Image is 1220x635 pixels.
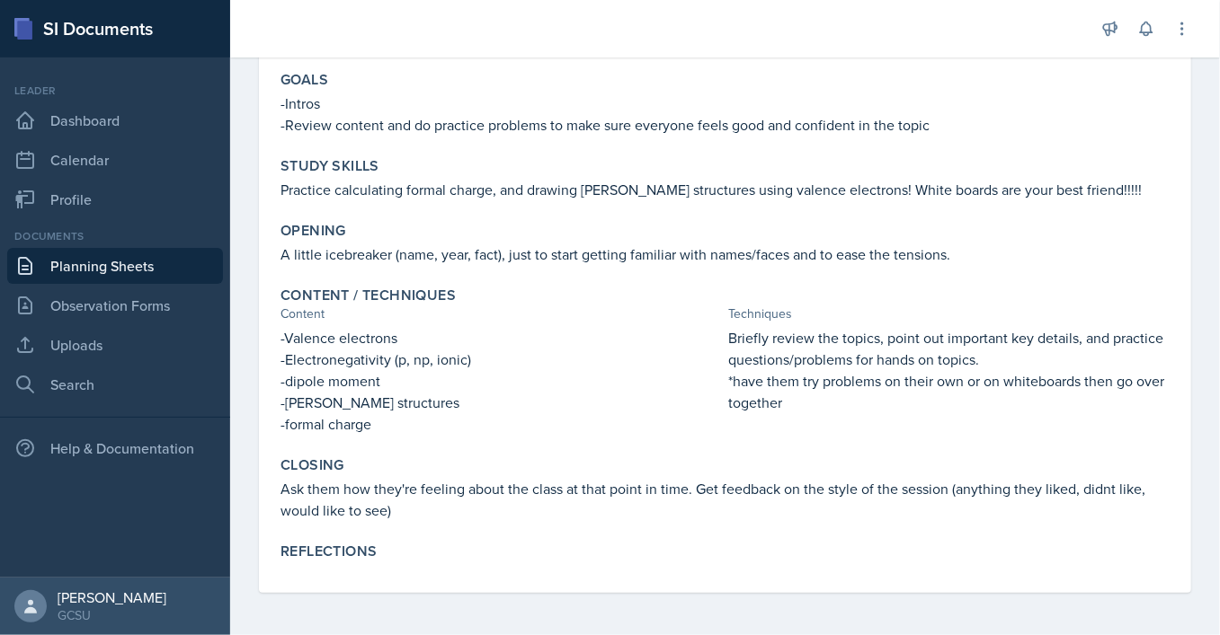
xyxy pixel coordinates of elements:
p: *have them try problems on their own or on whiteboards then go over together [729,370,1171,413]
label: Closing [281,456,344,474]
div: Leader [7,83,223,99]
div: Help & Documentation [7,430,223,466]
div: Techniques [729,304,1171,323]
a: Observation Forms [7,287,223,323]
p: Briefly review the topics, point out important key details, and practice questions/problems for h... [729,327,1171,370]
p: A little icebreaker (name, year, fact), just to start getting familiar with names/faces and to ea... [281,243,1170,265]
label: Study Skills [281,157,379,175]
a: Planning Sheets [7,248,223,284]
p: -dipole moment [281,370,722,392]
a: Calendar [7,142,223,178]
label: Content / Techniques [281,287,456,304]
p: -[PERSON_NAME] structures [281,392,722,413]
p: -Intros [281,93,1170,114]
p: Ask them how they're feeling about the class at that point in time. Get feedback on the style of ... [281,478,1170,521]
p: Practice calculating formal charge, and drawing [PERSON_NAME] structures using valence electrons!... [281,179,1170,200]
p: -Valence electrons [281,327,722,348]
label: Opening [281,222,346,240]
a: Uploads [7,327,223,363]
div: Content [281,304,722,323]
p: -formal charge [281,413,722,435]
p: -Review content and do practice problems to make sure everyone feels good and confident in the topic [281,114,1170,136]
a: Search [7,366,223,402]
label: Reflections [281,542,377,560]
div: GCSU [58,606,166,624]
div: Documents [7,228,223,244]
a: Profile [7,181,223,217]
p: -Electronegativity (p, np, ionic) [281,348,722,370]
a: Dashboard [7,102,223,138]
div: [PERSON_NAME] [58,588,166,606]
label: Goals [281,71,328,89]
